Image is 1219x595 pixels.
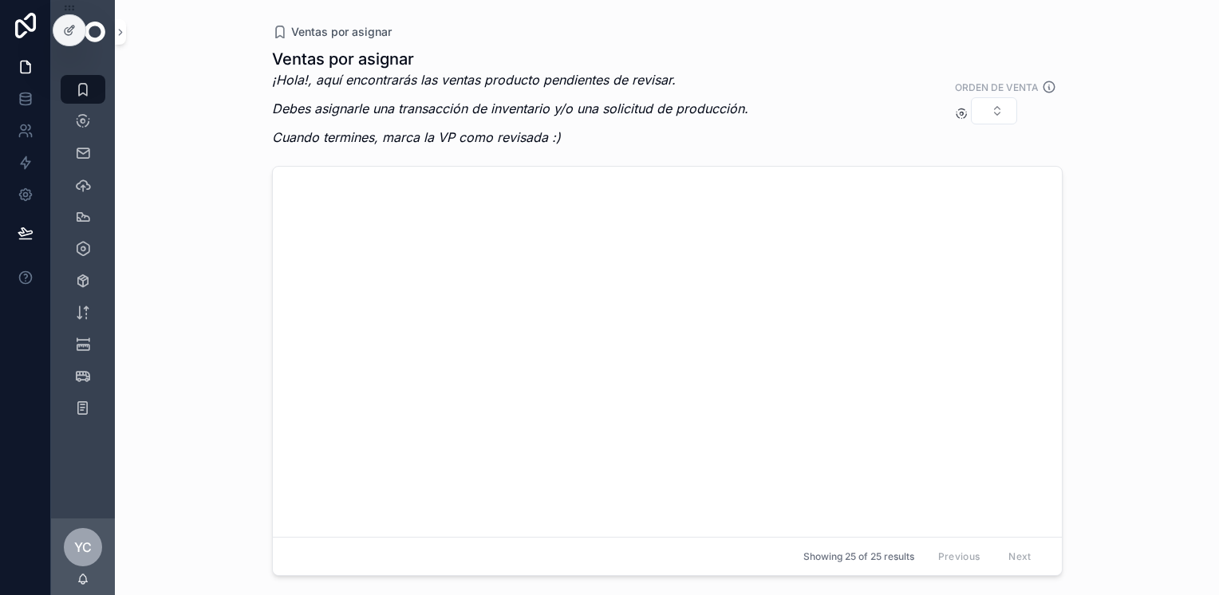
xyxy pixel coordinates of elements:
[803,550,914,563] span: Showing 25 of 25 results
[272,48,748,70] h1: Ventas por asignar
[291,24,392,40] span: Ventas por asignar
[51,64,115,443] div: scrollable content
[272,72,676,88] em: ¡Hola!, aquí encontrarás las ventas producto pendientes de revisar.
[74,538,92,557] span: YC
[955,80,1039,94] label: Orden de venta
[971,97,1017,124] button: Select Button
[272,129,561,145] em: Cuando termines, marca la VP como revisada :)
[272,100,748,116] em: Debes asignarle una transacción de inventario y/o una solicitud de producción.
[272,24,392,40] a: Ventas por asignar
